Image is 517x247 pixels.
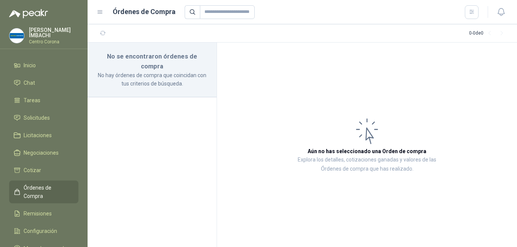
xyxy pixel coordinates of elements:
[9,93,78,108] a: Tareas
[24,149,59,157] span: Negociaciones
[24,96,40,104] span: Tareas
[24,166,41,174] span: Cotizar
[9,128,78,142] a: Licitaciones
[9,180,78,203] a: Órdenes de Compra
[97,52,207,71] h3: No se encontraron órdenes de compra
[24,79,35,87] span: Chat
[9,146,78,160] a: Negociaciones
[469,27,508,40] div: 0 - 0 de 0
[9,76,78,90] a: Chat
[9,9,48,18] img: Logo peakr
[97,71,207,88] p: No hay órdenes de compra que coincidan con tus criterios de búsqueda.
[293,155,441,174] p: Explora los detalles, cotizaciones ganadas y valores de las Órdenes de compra que has realizado.
[9,224,78,238] a: Configuración
[24,131,52,139] span: Licitaciones
[24,114,50,122] span: Solicitudes
[24,184,71,200] span: Órdenes de Compra
[29,40,78,44] p: Centro Corona
[29,27,78,38] p: [PERSON_NAME] IMBACHI
[308,147,426,155] h3: Aún no has seleccionado una Orden de compra
[24,227,57,235] span: Configuración
[9,58,78,73] a: Inicio
[24,209,52,218] span: Remisiones
[9,206,78,221] a: Remisiones
[113,6,176,17] h1: Órdenes de Compra
[24,61,36,70] span: Inicio
[9,163,78,177] a: Cotizar
[9,111,78,125] a: Solicitudes
[10,28,24,43] img: Company Logo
